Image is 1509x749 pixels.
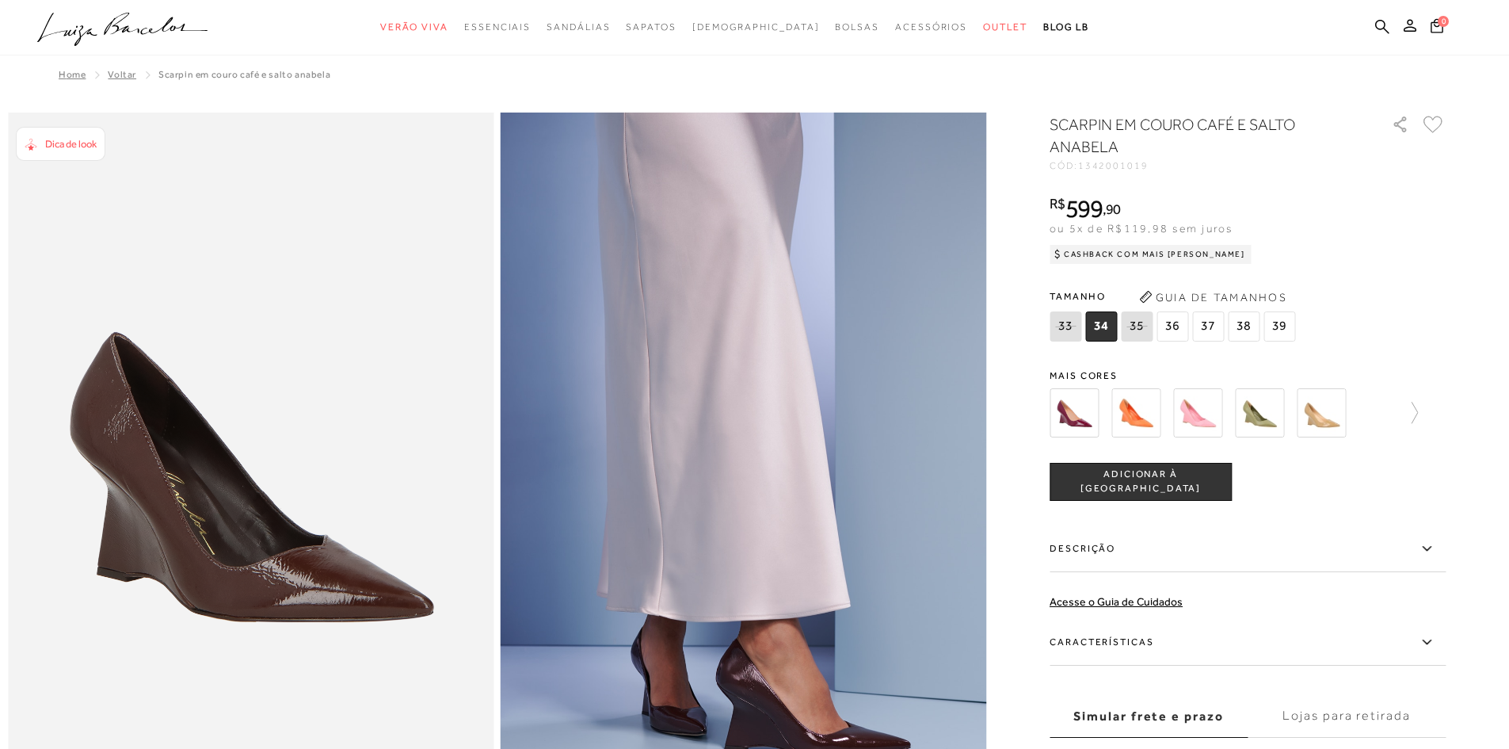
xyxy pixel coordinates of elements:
[692,13,820,42] a: noSubCategoriesText
[1050,197,1065,211] i: R$
[1050,695,1248,738] label: Simular frete e prazo
[1438,16,1449,27] span: 0
[1228,311,1259,342] span: 38
[1121,311,1153,342] span: 35
[1157,311,1188,342] span: 36
[1050,526,1446,572] label: Descrição
[464,13,531,42] a: noSubCategoriesText
[1078,160,1149,171] span: 1342001019
[626,13,676,42] a: noSubCategoriesText
[1085,311,1117,342] span: 34
[983,21,1027,32] span: Outlet
[1263,311,1295,342] span: 39
[1050,285,1299,308] span: Tamanho
[1050,245,1252,264] div: Cashback com Mais [PERSON_NAME]
[380,13,448,42] a: noSubCategoriesText
[835,21,879,32] span: Bolsas
[108,69,136,80] a: Voltar
[464,21,531,32] span: Essenciais
[380,21,448,32] span: Verão Viva
[983,13,1027,42] a: noSubCategoriesText
[1050,113,1347,158] h1: SCARPIN EM COURO CAFÉ E SALTO ANABELA
[547,21,610,32] span: Sandálias
[1173,388,1222,438] img: SCARPIN ANABELA EM COURO ROSA CEREJEIRA
[1043,13,1089,42] a: BLOG LB
[45,138,97,150] span: Dica de look
[1111,388,1160,438] img: SCARPIN ANABELA EM COURO LARANJA SUNSET
[1426,17,1448,39] button: 0
[835,13,879,42] a: noSubCategoriesText
[1248,695,1446,738] label: Lojas para retirada
[1103,202,1121,216] i: ,
[1065,194,1103,223] span: 599
[1297,388,1346,438] img: SCARPIN ANABELA EM COURO VERNIZ BEGE ARGILA
[1050,463,1232,501] button: ADICIONAR À [GEOGRAPHIC_DATA]
[1050,468,1231,495] span: ADICIONAR À [GEOGRAPHIC_DATA]
[1043,21,1089,32] span: BLOG LB
[626,21,676,32] span: Sapatos
[895,21,967,32] span: Acessórios
[1050,388,1099,438] img: SCARPIN ANABELA EM COURO VERNIZ MARSALA
[1050,222,1233,235] span: ou 5x de R$119,98 sem juros
[1050,620,1446,666] label: Características
[1235,388,1284,438] img: SCARPIN ANABELA EM COURO VERDE OLIVA
[547,13,610,42] a: noSubCategoriesText
[1192,311,1224,342] span: 37
[1134,285,1292,310] button: Guia de Tamanhos
[158,69,330,80] span: SCARPIN EM COURO CAFÉ E SALTO ANABELA
[1050,595,1183,608] a: Acesse o Guia de Cuidados
[692,21,820,32] span: [DEMOGRAPHIC_DATA]
[1106,201,1121,217] span: 90
[1050,371,1446,380] span: Mais cores
[895,13,967,42] a: noSubCategoriesText
[1050,161,1366,170] div: CÓD:
[1050,311,1081,342] span: 33
[59,69,86,80] a: Home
